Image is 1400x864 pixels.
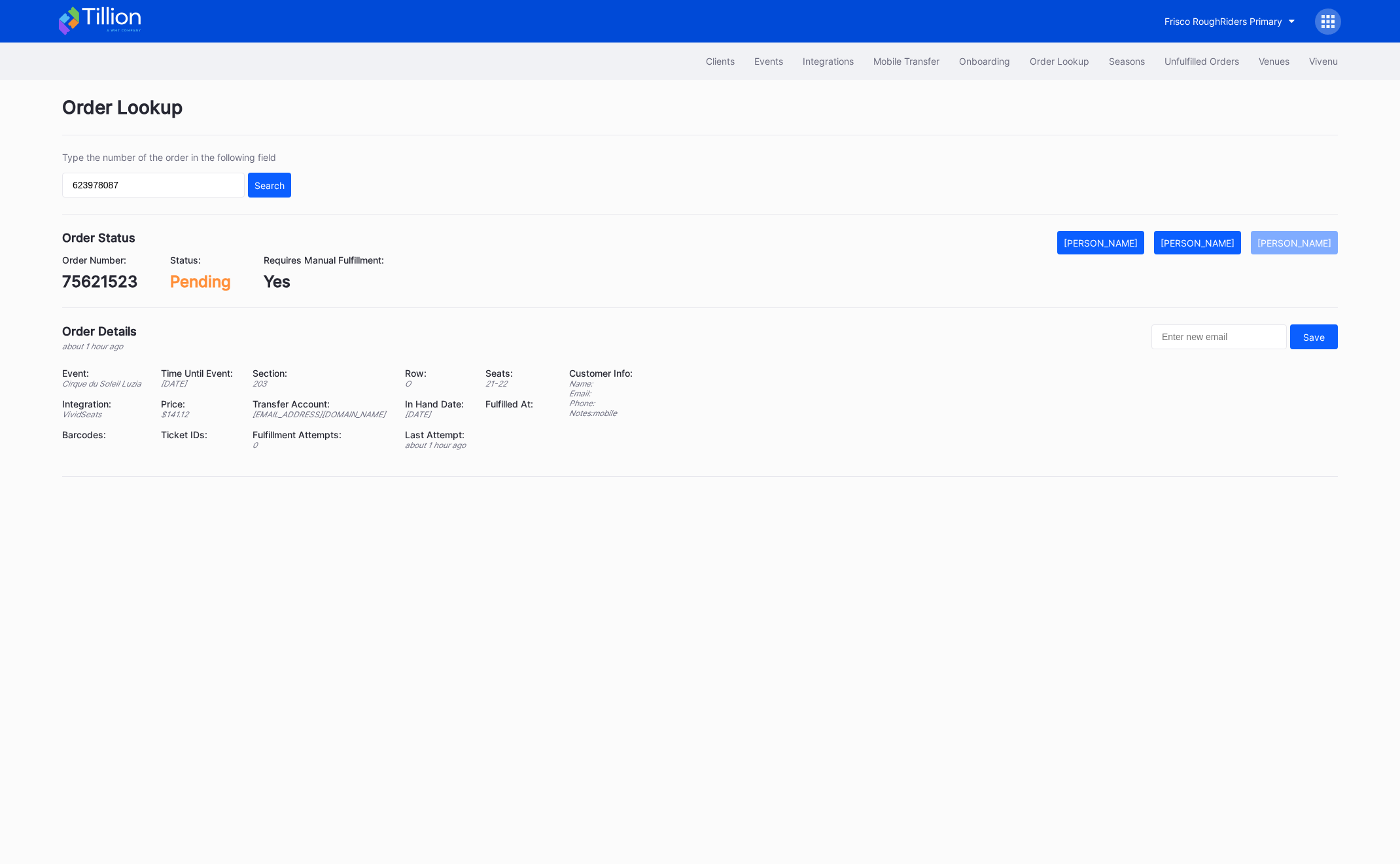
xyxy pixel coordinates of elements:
[405,409,469,419] div: [DATE]
[62,368,145,379] div: Event:
[1164,16,1282,27] div: Frisco RoughRiders Primary
[161,429,236,440] div: Ticket IDs:
[405,379,469,389] div: O
[161,409,236,419] div: $ 141.12
[1064,237,1138,249] div: [PERSON_NAME]
[1151,324,1287,349] input: Enter new email
[793,49,864,73] button: Integrations
[873,56,939,67] div: Mobile Transfer
[1155,9,1305,33] button: Frisco RoughRiders Primary
[264,254,384,266] div: Requires Manual Fulfillment:
[569,408,633,418] div: Notes: mobile
[62,324,137,338] div: Order Details
[62,429,145,440] div: Barcodes:
[864,49,949,73] button: Mobile Transfer
[62,254,137,266] div: Order Number:
[696,49,744,73] button: Clients
[253,409,389,419] div: [EMAIL_ADDRESS][DOMAIN_NAME]
[1251,231,1338,254] button: [PERSON_NAME]
[706,56,735,67] div: Clients
[253,368,389,379] div: Section:
[405,368,469,379] div: Row:
[485,368,536,379] div: Seats:
[62,272,137,291] div: 75621523
[569,368,633,379] div: Customer Info:
[744,49,793,73] button: Events
[949,49,1020,73] button: Onboarding
[1161,237,1234,249] div: [PERSON_NAME]
[254,180,285,191] div: Search
[405,429,469,440] div: Last Attempt:
[62,379,145,389] div: Cirque du Soleil Luzia
[569,398,633,408] div: Phone:
[62,409,145,419] div: VividSeats
[485,398,536,409] div: Fulfilled At:
[1299,49,1348,73] button: Vivenu
[62,398,145,409] div: Integration:
[754,56,783,67] div: Events
[253,379,389,389] div: 203
[1057,231,1144,254] button: [PERSON_NAME]
[485,379,536,389] div: 21 - 22
[62,341,137,351] div: about 1 hour ago
[161,379,236,389] div: [DATE]
[1290,324,1338,349] button: Save
[569,389,633,398] div: Email:
[405,440,469,450] div: about 1 hour ago
[1154,231,1241,254] button: [PERSON_NAME]
[569,379,633,389] div: Name:
[1020,49,1099,73] button: Order Lookup
[803,56,854,67] div: Integrations
[161,368,236,379] div: Time Until Event:
[1109,56,1145,67] div: Seasons
[1309,56,1338,67] div: Vivenu
[1303,332,1325,343] div: Save
[959,56,1010,67] div: Onboarding
[1099,49,1155,73] button: Seasons
[62,96,1338,135] div: Order Lookup
[62,152,291,163] div: Type the number of the order in the following field
[170,272,231,291] div: Pending
[248,173,291,198] button: Search
[1259,56,1289,67] div: Venues
[161,398,236,409] div: Price:
[253,429,389,440] div: Fulfillment Attempts:
[1155,49,1249,73] button: Unfulfilled Orders
[62,173,245,198] input: GT59662
[62,231,135,245] div: Order Status
[1164,56,1239,67] div: Unfulfilled Orders
[264,272,384,291] div: Yes
[1030,56,1089,67] div: Order Lookup
[253,440,389,450] div: 0
[170,254,231,266] div: Status:
[253,398,389,409] div: Transfer Account:
[405,398,469,409] div: In Hand Date:
[1249,49,1299,73] button: Venues
[1257,237,1331,249] div: [PERSON_NAME]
